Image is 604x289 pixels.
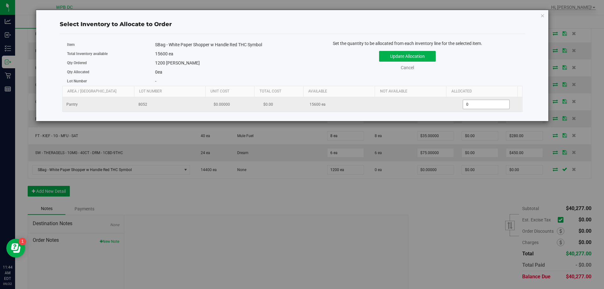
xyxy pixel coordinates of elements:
[380,89,444,94] a: Not Available
[401,65,414,70] a: Cancel
[139,89,203,94] a: Lot Number
[210,89,252,94] a: Unit Cost
[260,89,301,94] a: Total Cost
[155,79,156,84] span: -
[155,51,173,56] span: 15600 ea
[260,100,276,109] span: $0.00
[66,102,78,108] span: Pantry
[155,60,165,65] span: 1200
[138,102,203,108] span: 8052
[67,69,155,75] label: Qty Allocated
[67,42,155,47] label: Item
[67,51,155,57] label: Total Inventory available
[67,60,155,66] label: Qty Ordered
[166,60,200,65] span: [PERSON_NAME]
[155,42,288,48] div: SBag - White Paper Shopper w Handle Red THC Symbol
[67,89,131,94] a: Area / [GEOGRAPHIC_DATA]
[6,239,25,258] iframe: Resource center
[308,89,372,94] a: Available
[379,51,436,62] button: Update Allocation
[463,100,509,109] input: 0
[155,69,162,75] span: ea
[451,89,515,94] a: Allocated
[67,78,155,84] label: Lot Number
[333,41,482,46] span: Set the quantity to be allocated from each inventory line for the selected item.
[310,102,326,108] span: 15600 ea
[155,69,158,75] span: 0
[210,100,233,109] span: $0.00000
[19,238,26,245] iframe: Resource center unread badge
[60,20,525,29] div: Select Inventory to Allocate to Order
